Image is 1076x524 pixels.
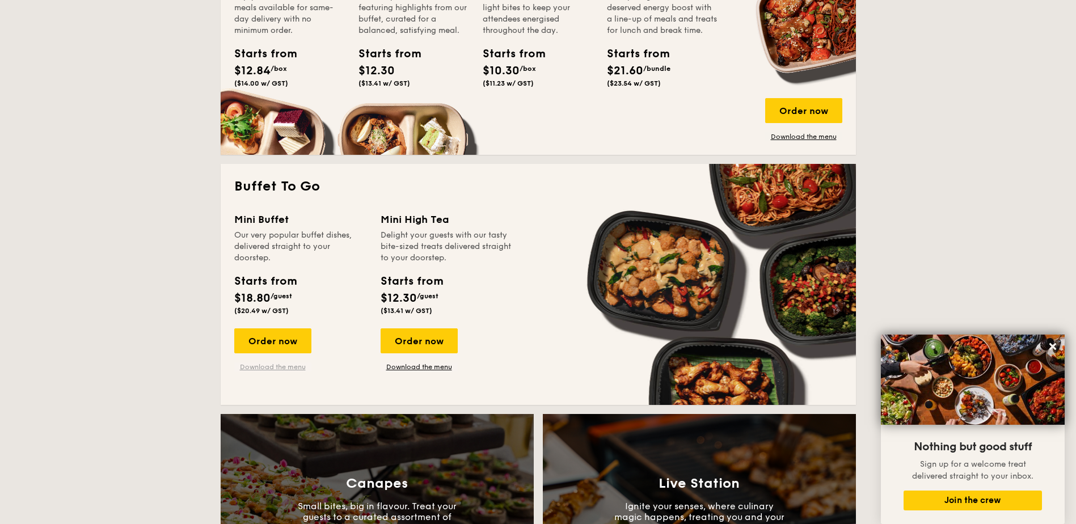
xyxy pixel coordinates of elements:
div: Starts from [234,273,296,290]
span: Nothing but good stuff [914,440,1032,454]
h3: Live Station [659,476,740,492]
div: Starts from [234,45,285,62]
button: Join the crew [904,491,1042,510]
div: Our very popular buffet dishes, delivered straight to your doorstep. [234,230,367,264]
div: Starts from [381,273,442,290]
span: $12.30 [358,64,395,78]
span: $12.84 [234,64,271,78]
span: ($23.54 w/ GST) [607,79,661,87]
span: /box [520,65,536,73]
button: Close [1044,337,1062,356]
span: /guest [417,292,438,300]
div: Starts from [607,45,658,62]
div: Order now [765,98,842,123]
a: Download the menu [381,362,458,371]
span: $18.80 [234,291,271,305]
span: /bundle [643,65,670,73]
span: /box [271,65,287,73]
span: ($14.00 w/ GST) [234,79,288,87]
a: Download the menu [234,362,311,371]
span: ($20.49 w/ GST) [234,307,289,315]
h2: Buffet To Go [234,178,842,196]
div: Mini High Tea [381,212,513,227]
div: Order now [381,328,458,353]
a: Download the menu [765,132,842,141]
div: Starts from [358,45,410,62]
h3: Canapes [346,476,408,492]
span: Sign up for a welcome treat delivered straight to your inbox. [912,459,1033,481]
span: ($13.41 w/ GST) [358,79,410,87]
span: $21.60 [607,64,643,78]
img: DSC07876-Edit02-Large.jpeg [881,335,1065,425]
span: ($11.23 w/ GST) [483,79,534,87]
div: Delight your guests with our tasty bite-sized treats delivered straight to your doorstep. [381,230,513,264]
span: ($13.41 w/ GST) [381,307,432,315]
div: Mini Buffet [234,212,367,227]
div: Order now [234,328,311,353]
span: $12.30 [381,291,417,305]
span: /guest [271,292,292,300]
div: Starts from [483,45,534,62]
span: $10.30 [483,64,520,78]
